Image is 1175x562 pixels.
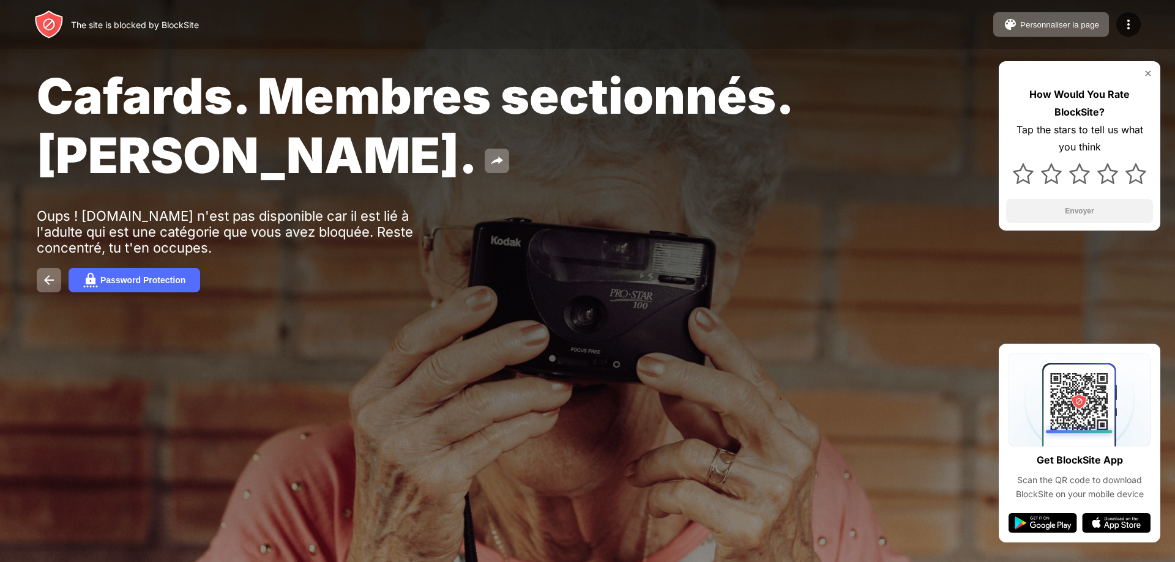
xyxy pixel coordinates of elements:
img: qrcode.svg [1009,353,1151,446]
div: Scan the QR code to download BlockSite on your mobile device [1009,473,1151,501]
img: google-play.svg [1009,513,1077,533]
img: header-logo.svg [34,10,64,39]
img: star.svg [1041,163,1062,184]
button: Envoyer [1006,199,1153,223]
img: star.svg [1013,163,1034,184]
img: star.svg [1125,163,1146,184]
div: Oups ! [DOMAIN_NAME] n'est pas disponible car il est lié à l'adulte qui est une catégorie que vou... [37,208,415,256]
img: star.svg [1069,163,1090,184]
img: rate-us-close.svg [1143,68,1153,78]
img: pallet.svg [1003,17,1018,32]
img: star.svg [1097,163,1118,184]
div: Get BlockSite App [1037,451,1123,469]
img: back.svg [42,273,56,287]
div: Personnaliser la page [1020,20,1099,29]
div: How Would You Rate BlockSite? [1006,86,1153,121]
div: Password Protection [100,275,185,285]
span: Cafards. Membres sectionnés. [PERSON_NAME]. [37,66,791,185]
img: share.svg [490,153,504,168]
button: Password Protection [69,268,200,292]
button: Personnaliser la page [993,12,1109,37]
img: menu-icon.svg [1121,17,1136,32]
div: The site is blocked by BlockSite [71,20,199,30]
img: password.svg [83,273,98,287]
img: app-store.svg [1082,513,1151,533]
div: Tap the stars to tell us what you think [1006,121,1153,157]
